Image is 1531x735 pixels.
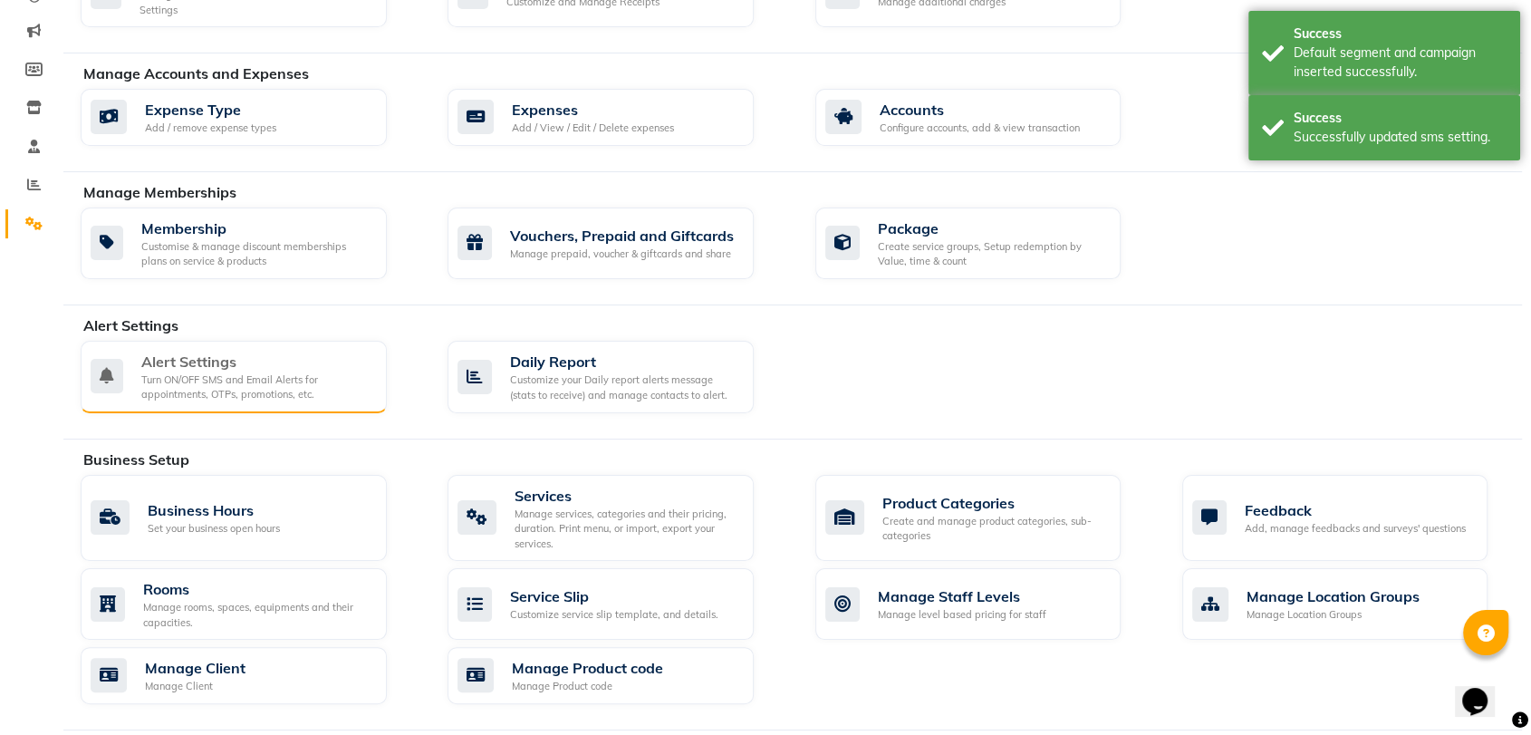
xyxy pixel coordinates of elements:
[1294,128,1507,147] div: Successfully updated sms setting.
[1455,662,1513,717] iframe: chat widget
[878,585,1046,607] div: Manage Staff Levels
[81,475,420,562] a: Business HoursSet your business open hours
[512,679,663,694] div: Manage Product code
[81,647,420,704] a: Manage ClientManage Client
[148,521,280,537] div: Set your business open hours
[515,507,739,552] div: Manage services, categories and their pricing, duration. Print menu, or import, export your servi...
[1247,585,1420,607] div: Manage Location Groups
[1182,475,1522,562] a: FeedbackAdd, manage feedbacks and surveys' questions
[448,568,787,640] a: Service SlipCustomize service slip template, and details.
[878,607,1046,623] div: Manage level based pricing for staff
[1245,499,1466,521] div: Feedback
[882,514,1107,544] div: Create and manage product categories, sub-categories
[878,218,1107,239] div: Package
[141,372,372,402] div: Turn ON/OFF SMS and Email Alerts for appointments, OTPs, promotions, etc.
[81,568,420,640] a: RoomsManage rooms, spaces, equipments and their capacities.
[1247,607,1420,623] div: Manage Location Groups
[448,341,787,413] a: Daily ReportCustomize your Daily report alerts message (stats to receive) and manage contacts to ...
[882,492,1107,514] div: Product Categories
[145,679,246,694] div: Manage Client
[448,475,787,562] a: ServicesManage services, categories and their pricing, duration. Print menu, or import, export yo...
[815,475,1155,562] a: Product CategoriesCreate and manage product categories, sub-categories
[512,121,674,136] div: Add / View / Edit / Delete expenses
[815,568,1155,640] a: Manage Staff LevelsManage level based pricing for staff
[815,208,1155,279] a: PackageCreate service groups, Setup redemption by Value, time & count
[512,99,674,121] div: Expenses
[145,121,276,136] div: Add / remove expense types
[510,247,734,262] div: Manage prepaid, voucher & giftcards and share
[448,208,787,279] a: Vouchers, Prepaid and GiftcardsManage prepaid, voucher & giftcards and share
[1294,109,1507,128] div: Success
[512,657,663,679] div: Manage Product code
[448,647,787,704] a: Manage Product codeManage Product code
[1294,44,1507,82] div: Default segment and campaign inserted successfully.
[1245,521,1466,537] div: Add, manage feedbacks and surveys' questions
[878,239,1107,269] div: Create service groups, Setup redemption by Value, time & count
[148,499,280,521] div: Business Hours
[1294,24,1507,44] div: Success
[145,657,246,679] div: Manage Client
[141,218,372,239] div: Membership
[510,225,734,247] div: Vouchers, Prepaid and Giftcards
[880,121,1080,136] div: Configure accounts, add & view transaction
[143,578,372,600] div: Rooms
[510,585,718,607] div: Service Slip
[81,208,420,279] a: MembershipCustomise & manage discount memberships plans on service & products
[141,239,372,269] div: Customise & manage discount memberships plans on service & products
[515,485,739,507] div: Services
[880,99,1080,121] div: Accounts
[145,99,276,121] div: Expense Type
[81,89,420,146] a: Expense TypeAdd / remove expense types
[510,351,739,372] div: Daily Report
[510,372,739,402] div: Customize your Daily report alerts message (stats to receive) and manage contacts to alert.
[141,351,372,372] div: Alert Settings
[81,341,420,413] a: Alert SettingsTurn ON/OFF SMS and Email Alerts for appointments, OTPs, promotions, etc.
[448,89,787,146] a: ExpensesAdd / View / Edit / Delete expenses
[143,600,372,630] div: Manage rooms, spaces, equipments and their capacities.
[510,607,718,623] div: Customize service slip template, and details.
[815,89,1155,146] a: AccountsConfigure accounts, add & view transaction
[1182,568,1522,640] a: Manage Location GroupsManage Location Groups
